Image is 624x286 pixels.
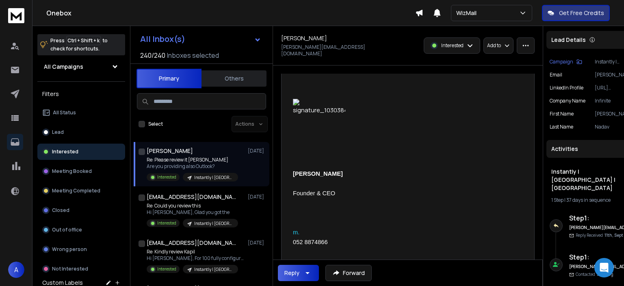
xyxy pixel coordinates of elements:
span: 240 / 240 [140,50,165,60]
p: Interested [157,266,176,272]
p: Re: Kindly review Kapil [147,249,244,255]
button: Others [201,70,266,87]
span: 37 days in sequence [566,196,611,203]
p: Contacted [576,271,613,277]
p: Company Name [550,98,585,104]
button: A [8,262,24,278]
p: Meeting Booked [52,168,92,175]
p: [DATE] [248,240,266,246]
button: Reply [278,265,319,281]
h1: All Inbox(s) [140,35,185,43]
p: Email [550,72,562,78]
p: Press to check for shortcuts. [50,37,108,53]
h1: [EMAIL_ADDRESS][DOMAIN_NAME] [147,193,236,201]
button: Not Interested [37,261,125,277]
button: Get Free Credits [542,5,610,21]
p: Instantly | [GEOGRAPHIC_DATA] | [GEOGRAPHIC_DATA] [194,175,233,181]
p: Meeting Completed [52,188,100,194]
p: Lead [52,129,64,135]
label: Select [148,121,163,127]
p: Interested [157,220,176,226]
button: Closed [37,202,125,218]
p: Closed [52,207,69,214]
p: Lead Details [551,36,586,44]
img: signature_1030384741 [293,99,345,139]
button: All Inbox(s) [134,31,268,47]
button: All Campaigns [37,59,125,75]
p: Interested [157,174,176,180]
h1: [PERSON_NAME] [281,34,327,42]
p: [DATE] [248,194,266,200]
button: All Status [37,105,125,121]
p: Add to [487,42,501,49]
p: Instantly | [GEOGRAPHIC_DATA] | GWS [194,266,233,273]
p: Re: Please review it [PERSON_NAME] [147,157,238,163]
button: Lead [37,124,125,140]
button: Campaign [550,59,582,65]
p: [DATE] [248,148,266,154]
span: 052 8874866 [293,239,328,245]
p: Instantly | [GEOGRAPHIC_DATA] | GWS [194,221,233,227]
p: All Status [53,109,76,116]
h1: [EMAIL_ADDRESS][DOMAIN_NAME] [147,239,236,247]
p: Out of office [52,227,82,233]
p: Wrong person [52,246,87,253]
p: Interested [441,42,464,49]
span: Ctrl + Shift + k [66,36,101,45]
button: Wrong person [37,241,125,258]
h1: Onebox [46,8,415,18]
button: Meeting Completed [37,183,125,199]
button: Interested [37,144,125,160]
span: [PERSON_NAME] [293,170,343,177]
p: Campaign [550,59,573,65]
p: Reply Received [576,232,623,238]
button: Out of office [37,222,125,238]
span: 11th, Sept [604,232,623,238]
h3: Filters [37,88,125,100]
span: 1 Step [551,196,563,203]
p: Interested [52,148,78,155]
p: Are you providing also Outlook? [147,163,238,170]
p: [PERSON_NAME][EMAIL_ADDRESS][DOMAIN_NAME] [281,44,405,57]
span: Founder & CEO [293,190,335,196]
h1: All Campaigns [44,63,83,71]
button: Meeting Booked [37,163,125,179]
p: Not Interested [52,266,88,272]
p: LinkedIn Profile [550,85,583,91]
span: e. [293,257,298,265]
p: Hi [PERSON_NAME], Glad you got the [147,209,238,216]
button: Primary [136,69,201,88]
p: First Name [550,111,574,117]
img: logo [8,8,24,23]
h3: Inboxes selected [167,50,219,60]
div: Reply [284,269,299,277]
p: Re: Could you review this [147,203,238,209]
p: Last Name [550,124,573,130]
span: m. [293,229,299,236]
p: Hi [PERSON_NAME], For 100 fully configured [147,255,244,262]
h1: [PERSON_NAME] [147,147,193,155]
button: Forward [325,265,372,281]
p: Get Free Credits [559,9,604,17]
p: WizMail [456,9,480,17]
div: Open Intercom Messenger [594,258,614,277]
